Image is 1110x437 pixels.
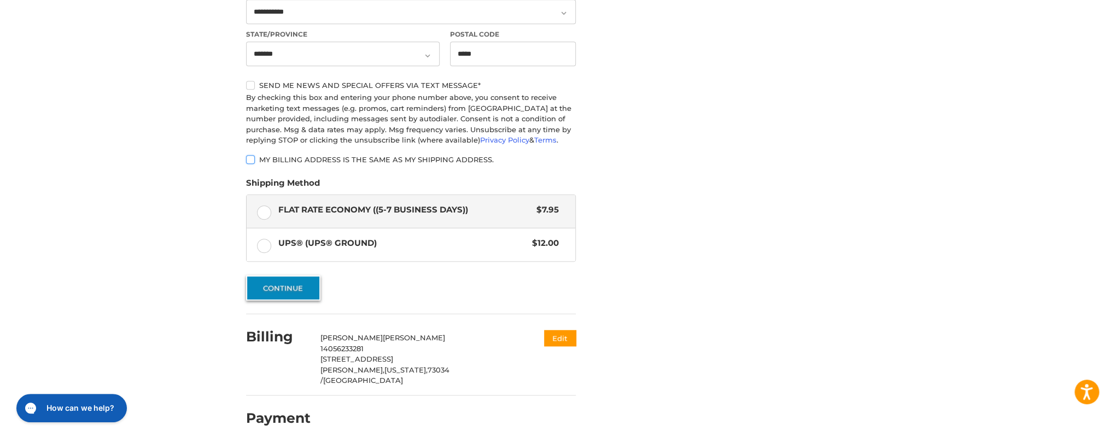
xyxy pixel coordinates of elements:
[278,204,531,216] span: Flat Rate Economy ((5-7 Business Days))
[11,390,130,426] iframe: Gorgias live chat messenger
[544,330,576,346] button: Edit
[246,155,576,164] label: My billing address is the same as my shipping address.
[246,29,440,39] label: State/Province
[320,344,364,353] span: 14056233281
[527,237,559,250] span: $12.00
[246,177,320,194] legend: Shipping Method
[246,328,310,345] h2: Billing
[320,365,384,374] span: [PERSON_NAME],
[534,135,557,144] a: Terms
[450,29,576,39] label: Postal Code
[320,333,383,342] span: [PERSON_NAME]
[246,410,311,427] h2: Payment
[323,376,403,385] span: [GEOGRAPHIC_DATA]
[531,204,559,216] span: $7.95
[278,237,527,250] span: UPS® (UPS® Ground)
[246,81,576,90] label: Send me news and special offers via text message*
[383,333,445,342] span: [PERSON_NAME]
[246,92,576,146] div: By checking this box and entering your phone number above, you consent to receive marketing text ...
[384,365,428,374] span: [US_STATE],
[480,135,529,144] a: Privacy Policy
[246,275,320,300] button: Continue
[320,355,393,363] span: [STREET_ADDRESS]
